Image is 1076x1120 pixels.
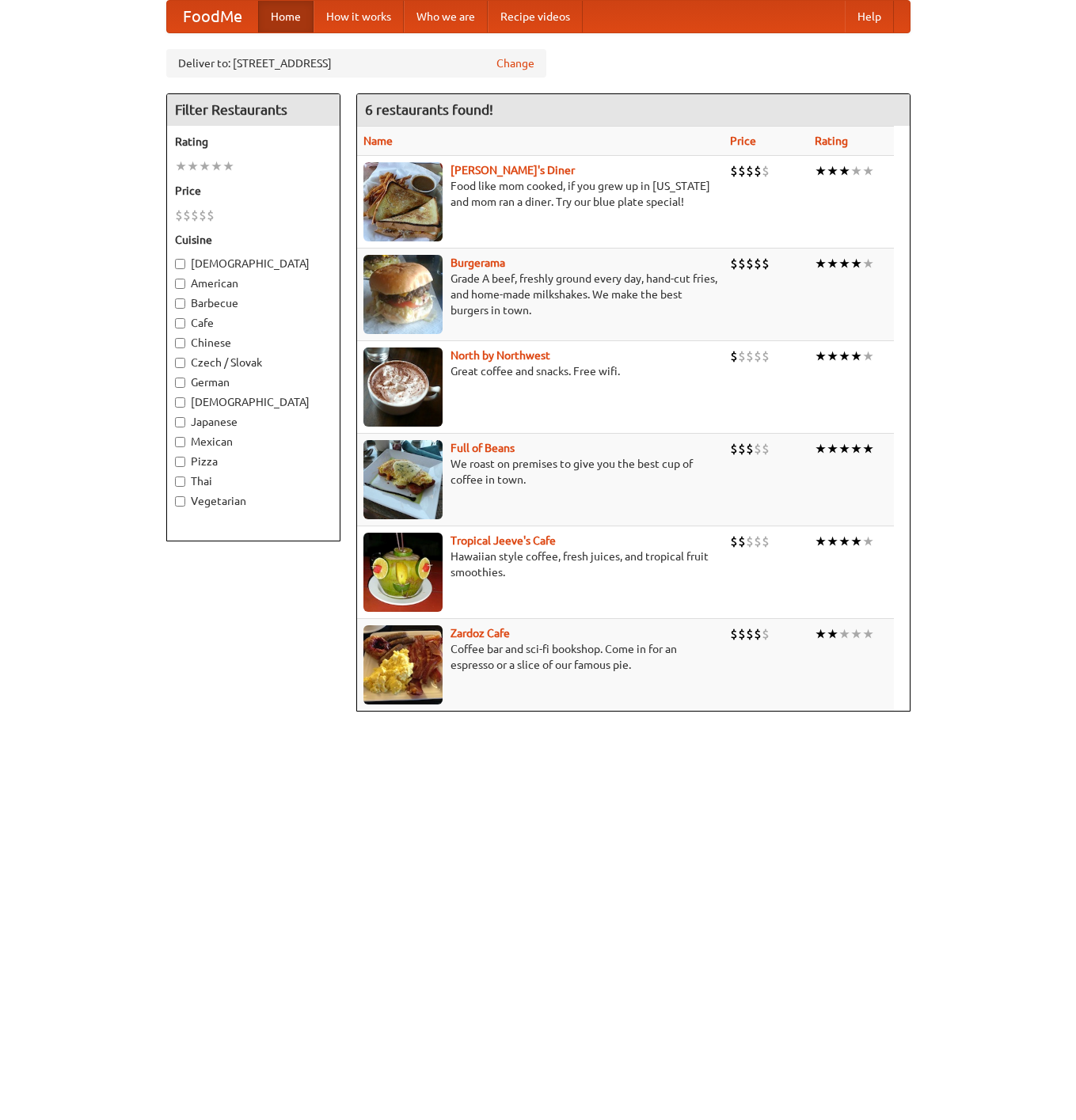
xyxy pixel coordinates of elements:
[730,162,738,180] li: $
[363,641,717,673] p: Coffee bar and sci-fi bookshop. Come in for an espresso or a slice of our famous pie.
[762,533,770,550] li: $
[815,625,827,643] li: ★
[827,347,838,365] li: ★
[862,533,874,550] li: ★
[746,347,754,365] li: $
[175,134,332,150] h5: Rating
[730,135,756,147] a: Price
[827,162,838,180] li: ★
[862,625,874,643] li: ★
[746,625,754,643] li: $
[175,183,332,199] h5: Price
[175,496,185,507] input: Vegetarian
[730,440,738,457] li: $
[175,232,332,248] h5: Cuisine
[838,533,850,550] li: ★
[175,358,185,368] input: Czech / Slovak
[862,347,874,365] li: ★
[363,162,443,241] img: sallys.jpg
[746,440,754,457] li: $
[175,318,185,328] input: Cafe
[175,437,185,447] input: Mexican
[175,335,332,351] label: Chinese
[850,440,862,457] li: ★
[754,162,762,180] li: $
[175,454,332,469] label: Pizza
[314,1,404,32] a: How it works
[258,1,314,32] a: Home
[862,440,874,457] li: ★
[363,178,717,210] p: Food like mom cooked, if you grew up in [US_STATE] and mom ran a diner. Try our blue plate special!
[175,158,187,175] li: ★
[175,493,332,509] label: Vegetarian
[815,347,827,365] li: ★
[762,440,770,457] li: $
[175,295,332,311] label: Barbecue
[730,255,738,272] li: $
[363,347,443,427] img: north.jpg
[838,440,850,457] li: ★
[451,534,556,547] a: Tropical Jeeve's Cafe
[222,158,234,175] li: ★
[730,347,738,365] li: $
[754,533,762,550] li: $
[175,279,185,289] input: American
[363,625,443,704] img: zardoz.jpg
[363,549,717,580] p: Hawaiian style coffee, fresh juices, and tropical fruit smoothies.
[175,434,332,450] label: Mexican
[850,347,862,365] li: ★
[451,349,550,362] a: North by Northwest
[175,355,332,370] label: Czech / Slovak
[175,256,332,271] label: [DEMOGRAPHIC_DATA]
[754,255,762,272] li: $
[762,347,770,365] li: $
[175,275,332,291] label: American
[738,625,746,643] li: $
[862,162,874,180] li: ★
[738,255,746,272] li: $
[746,162,754,180] li: $
[166,49,546,78] div: Deliver to: [STREET_ADDRESS]
[738,440,746,457] li: $
[754,625,762,643] li: $
[838,162,850,180] li: ★
[488,1,583,32] a: Recipe videos
[363,440,443,519] img: beans.jpg
[175,259,185,269] input: [DEMOGRAPHIC_DATA]
[363,271,717,318] p: Grade A beef, freshly ground every day, hand-cut fries, and home-made milkshakes. We make the bes...
[496,55,534,71] a: Change
[815,533,827,550] li: ★
[827,625,838,643] li: ★
[738,162,746,180] li: $
[451,164,575,177] a: [PERSON_NAME]'s Diner
[845,1,894,32] a: Help
[838,625,850,643] li: ★
[762,625,770,643] li: $
[365,102,493,117] ng-pluralize: 6 restaurants found!
[404,1,488,32] a: Who we are
[451,256,505,269] a: Burgerama
[199,158,211,175] li: ★
[850,255,862,272] li: ★
[815,440,827,457] li: ★
[363,456,717,488] p: We roast on premises to give you the best cup of coffee in town.
[850,625,862,643] li: ★
[762,255,770,272] li: $
[838,347,850,365] li: ★
[199,207,207,224] li: $
[363,255,443,334] img: burgerama.jpg
[175,374,332,390] label: German
[363,363,717,379] p: Great coffee and snacks. Free wifi.
[175,476,185,487] input: Thai
[175,397,185,408] input: [DEMOGRAPHIC_DATA]
[175,394,332,410] label: [DEMOGRAPHIC_DATA]
[175,338,185,348] input: Chinese
[175,298,185,309] input: Barbecue
[451,627,510,640] a: Zardoz Cafe
[175,315,332,331] label: Cafe
[187,158,199,175] li: ★
[730,625,738,643] li: $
